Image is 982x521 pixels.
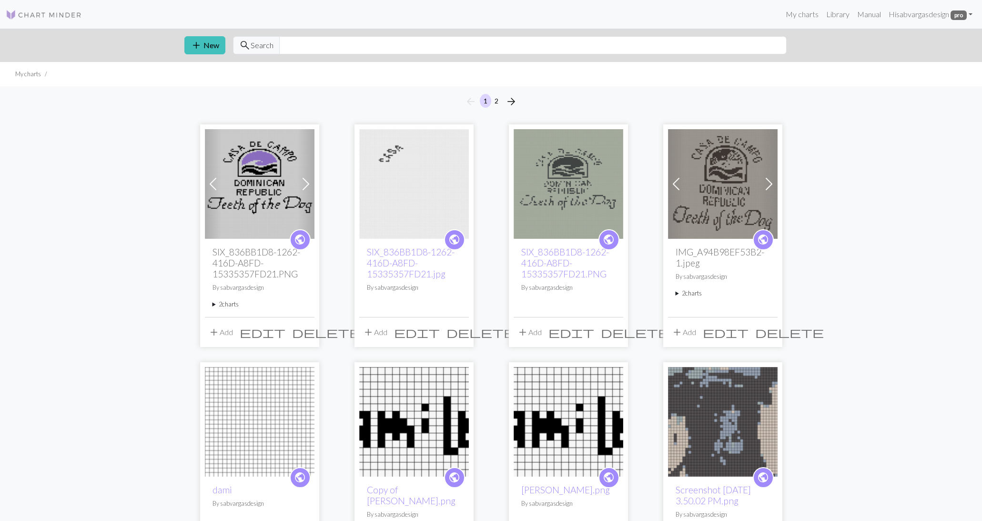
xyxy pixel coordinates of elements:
i: public [603,230,615,249]
span: public [294,232,306,247]
i: public [294,230,306,249]
button: Add [514,323,545,341]
button: New [184,36,225,54]
i: Next [506,96,517,107]
span: add [208,326,220,339]
a: dami [205,416,314,425]
p: By sabvargasdesign [521,283,616,292]
a: Screenshot 2025-02-19 at 3.50.02 PM.png [668,416,778,425]
p: By sabvargasdesign [367,283,461,292]
a: Library [822,5,853,24]
span: delete [292,326,361,339]
i: public [448,230,460,249]
i: Edit [548,327,594,338]
p: By sabvargasdesign [676,272,770,281]
a: IMG_A94B98EF53B2-1.jpeg [668,178,778,187]
a: Manual [853,5,885,24]
li: My charts [15,70,41,79]
img: Logo [6,9,82,20]
span: public [448,232,460,247]
span: public [757,232,769,247]
button: Add [668,323,699,341]
p: By sabvargasdesign [521,499,616,508]
a: My charts [782,5,822,24]
a: public [753,467,774,488]
i: public [757,230,769,249]
a: SIX_836BB1D8-1262-416D-A8FD-15335357FD21.PNG [521,246,609,279]
a: SIX_836BB1D8-1262-416D-A8FD-15335357FD21.PNG [514,178,623,187]
img: SIX_836BB1D8-1262-416D-A8FD-15335357FD21.PNG [205,129,314,239]
i: public [757,468,769,487]
p: By sabvargasdesign [367,510,461,519]
a: Dami Lee.png [359,416,469,425]
a: public [444,229,465,250]
img: Dami Lee.png [359,367,469,477]
span: edit [394,326,440,339]
img: IMG_A94B98EF53B2-1.jpeg [668,129,778,239]
span: add [671,326,683,339]
summary: 2charts [213,300,307,309]
i: Edit [240,327,285,338]
button: Delete [443,323,518,341]
p: By sabvargasdesign [213,499,307,508]
a: SIX_836BB1D8-1262-416D-A8FD-15335357FD21.jpg [367,246,455,279]
button: Edit [545,323,597,341]
button: 1 [480,94,491,108]
span: public [757,470,769,485]
span: add [517,326,528,339]
a: Dami Lee.png [514,416,623,425]
i: Edit [394,327,440,338]
span: add [191,39,202,52]
span: pro [951,10,967,20]
a: [PERSON_NAME].png [521,484,610,495]
span: edit [703,326,749,339]
i: public [294,468,306,487]
a: public [444,467,465,488]
span: public [603,232,615,247]
span: Search [251,40,273,51]
button: Delete [289,323,364,341]
span: public [448,470,460,485]
span: public [294,470,306,485]
img: Dami Lee.png [514,367,623,477]
a: public [598,467,619,488]
p: By sabvargasdesign [676,510,770,519]
span: delete [755,326,824,339]
button: Delete [597,323,673,341]
h2: SIX_836BB1D8-1262-416D-A8FD-15335357FD21.PNG [213,246,307,279]
img: dami [205,367,314,477]
button: Next [502,94,521,109]
button: Edit [236,323,289,341]
summary: 2charts [676,289,770,298]
a: SIX_836BB1D8-1262-416D-A8FD-15335357FD21.jpg [359,178,469,187]
span: delete [601,326,669,339]
a: SIX_836BB1D8-1262-416D-A8FD-15335357FD21.PNG [205,178,314,187]
button: Edit [391,323,443,341]
img: SIX_836BB1D8-1262-416D-A8FD-15335357FD21.PNG [514,129,623,239]
span: delete [446,326,515,339]
nav: Page navigation [461,94,521,109]
i: Edit [703,327,749,338]
button: Delete [752,323,827,341]
span: add [363,326,374,339]
button: Add [359,323,391,341]
a: public [598,229,619,250]
a: public [753,229,774,250]
img: Screenshot 2025-02-19 at 3.50.02 PM.png [668,367,778,477]
button: 2 [491,94,502,108]
a: public [290,467,311,488]
span: public [603,470,615,485]
a: Hisabvargasdesign pro [885,5,976,24]
span: arrow_forward [506,95,517,108]
button: Add [205,323,236,341]
button: Edit [699,323,752,341]
i: public [603,468,615,487]
a: Copy of [PERSON_NAME].png [367,484,456,506]
a: public [290,229,311,250]
p: By sabvargasdesign [213,283,307,292]
img: SIX_836BB1D8-1262-416D-A8FD-15335357FD21.jpg [359,129,469,239]
span: edit [240,326,285,339]
a: dami [213,484,232,495]
a: Screenshot [DATE] 3.50.02 PM.png [676,484,751,506]
h2: IMG_A94B98EF53B2-1.jpeg [676,246,770,268]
